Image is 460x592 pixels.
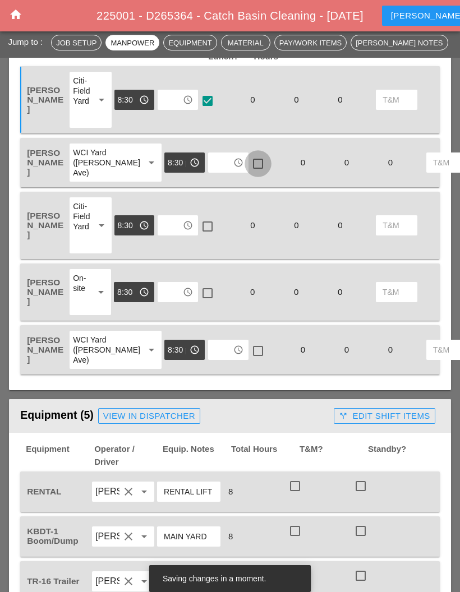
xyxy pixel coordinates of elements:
i: access_time [190,345,200,355]
div: Manpower [111,37,154,48]
i: home [9,8,22,21]
span: 0 [333,95,347,104]
span: [PERSON_NAME] [27,335,63,364]
span: 8 [224,487,237,496]
span: Total Hours [230,443,298,468]
span: 0 [340,158,353,167]
span: [PERSON_NAME] [27,148,63,177]
i: arrow_drop_down [95,93,108,107]
button: Material [221,35,270,50]
i: access_time [183,95,193,105]
input: Joshua Baker [95,528,119,545]
div: Citi-Field Yard [73,76,90,106]
i: clear [122,530,135,543]
i: access_time [139,220,149,230]
button: [PERSON_NAME] Notes [351,35,448,50]
i: access_time [190,158,200,168]
div: Citi-Field Yard [73,201,90,232]
span: KBDT-1 Boom/Dump [27,526,78,545]
span: 0 [333,287,347,297]
i: clear [122,575,135,588]
div: Equipment (5) [20,405,329,427]
span: 0 [296,158,310,167]
i: access_time [139,287,149,297]
i: arrow_drop_down [145,156,158,169]
div: View in Dispatcher [103,410,195,423]
span: 0 [246,287,259,297]
span: Equip. Notes [162,443,230,468]
span: 0 [289,220,303,230]
span: 0 [384,345,397,354]
span: T&M? [298,443,367,468]
span: 0 [333,220,347,230]
div: Pay/Work Items [279,37,342,48]
input: T&M [383,283,411,301]
i: access_time [183,287,193,297]
div: On-site [73,273,90,293]
i: access_time [183,220,193,230]
i: arrow_drop_down [94,285,108,299]
input: Joshua Baker [95,483,119,501]
input: Equip. Notes [164,528,214,545]
span: [PERSON_NAME] [27,211,63,239]
input: Joshua Baker [95,572,119,590]
input: T&M [383,91,411,109]
i: call_split [339,411,348,420]
input: Equip. Notes [164,483,214,501]
button: Pay/Work Items [274,35,347,50]
div: Material [226,37,265,48]
div: [PERSON_NAME] Notes [356,37,443,48]
span: Operator / Driver [93,443,162,468]
span: 0 [246,220,259,230]
i: access_time [233,345,243,355]
div: WCI Yard ([PERSON_NAME] Ave) [73,147,135,178]
span: [PERSON_NAME] [27,277,63,306]
span: 0 [340,345,353,354]
a: View in Dispatcher [98,408,200,424]
span: 225001 - D265364 - Catch Basin Cleaning - [DATE] [96,10,364,22]
i: access_time [139,95,149,105]
i: arrow_drop_down [95,219,108,232]
i: arrow_drop_down [137,530,151,543]
span: 0 [384,158,397,167]
button: Job Setup [51,35,102,50]
div: Equipment [168,37,211,48]
i: arrow_drop_down [145,343,158,357]
i: access_time [233,158,243,168]
button: Equipment [163,35,217,50]
span: TR-16 Trailer [27,576,79,586]
span: Equipment [25,443,93,468]
div: Edit Shift Items [339,410,430,423]
span: Saving changes in a moment. [163,574,266,583]
input: T&M [383,216,411,234]
span: 8 [224,531,237,541]
span: 0 [246,95,259,104]
div: WCI Yard ([PERSON_NAME] Ave) [73,335,135,365]
button: Manpower [105,35,159,50]
span: Jump to : [8,36,47,46]
span: RENTAL [27,487,61,496]
i: arrow_drop_down [137,575,151,588]
span: 0 [296,345,310,354]
i: clear [122,485,135,498]
span: [PERSON_NAME] [27,85,63,114]
button: Edit Shift Items [334,408,435,424]
span: Standby? [367,443,435,468]
span: 0 [289,287,303,297]
i: arrow_drop_down [137,485,151,498]
span: 0 [289,95,303,104]
div: Job Setup [56,37,96,48]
